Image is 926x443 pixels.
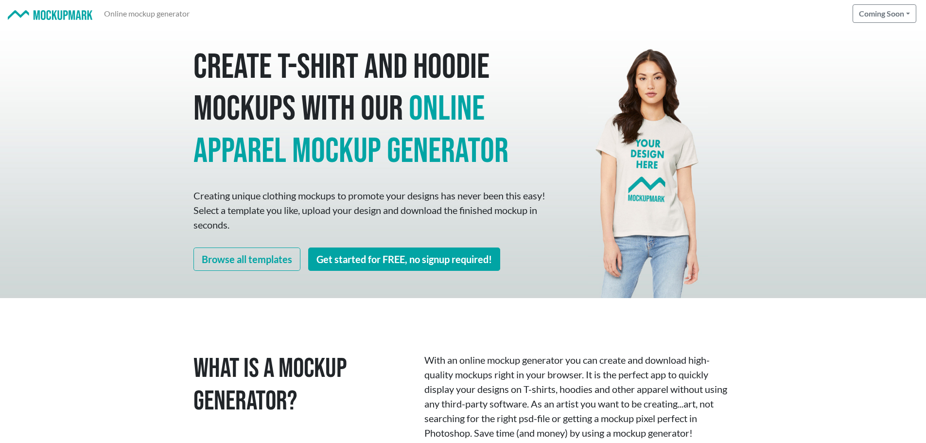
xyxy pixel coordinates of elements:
[193,88,508,172] span: online apparel mockup generator
[193,353,410,418] h1: What is a Mockup Generator?
[100,4,193,23] a: Online mockup generator
[424,353,733,440] p: With an online mockup generator you can create and download high-quality mockups right in your br...
[308,248,500,271] a: Get started for FREE, no signup required!
[193,47,548,173] h1: Create T-shirt and hoodie mockups with our
[193,188,548,232] p: Creating unique clothing mockups to promote your designs has never been this easy! Select a templ...
[588,27,708,298] img: Mockup Mark hero - your design here
[193,248,300,271] a: Browse all templates
[853,4,916,23] button: Coming Soon
[8,10,92,20] img: Mockup Mark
